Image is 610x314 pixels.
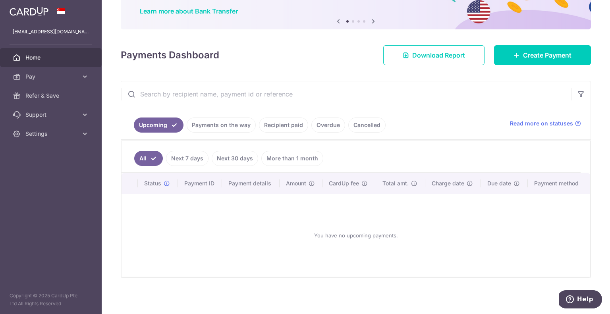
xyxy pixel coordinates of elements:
span: Amount [286,179,306,187]
div: You have no upcoming payments. [131,200,581,270]
a: Upcoming [134,118,183,133]
input: Search by recipient name, payment id or reference [121,81,571,107]
a: Next 30 days [212,151,258,166]
span: Create Payment [523,50,571,60]
span: Download Report [412,50,465,60]
a: Overdue [311,118,345,133]
a: Next 7 days [166,151,208,166]
p: [EMAIL_ADDRESS][DOMAIN_NAME] [13,28,89,36]
span: Support [25,111,78,119]
h4: Payments Dashboard [121,48,219,62]
span: Due date [487,179,511,187]
span: Home [25,54,78,62]
th: Payment ID [178,173,222,194]
a: Recipient paid [259,118,308,133]
span: Status [144,179,161,187]
iframe: Opens a widget where you can find more information [559,290,602,310]
a: More than 1 month [261,151,323,166]
a: All [134,151,163,166]
a: Cancelled [348,118,386,133]
img: CardUp [10,6,48,16]
span: Refer & Save [25,92,78,100]
a: Learn more about Bank Transfer [140,7,238,15]
span: Pay [25,73,78,81]
a: Download Report [383,45,485,65]
span: Help [18,6,34,13]
a: Create Payment [494,45,591,65]
span: CardUp fee [329,179,359,187]
th: Payment details [222,173,280,194]
span: Total amt. [382,179,409,187]
span: Settings [25,130,78,138]
th: Payment method [528,173,590,194]
span: Read more on statuses [510,119,573,127]
a: Read more on statuses [510,119,581,127]
a: Payments on the way [187,118,256,133]
span: Charge date [432,179,464,187]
